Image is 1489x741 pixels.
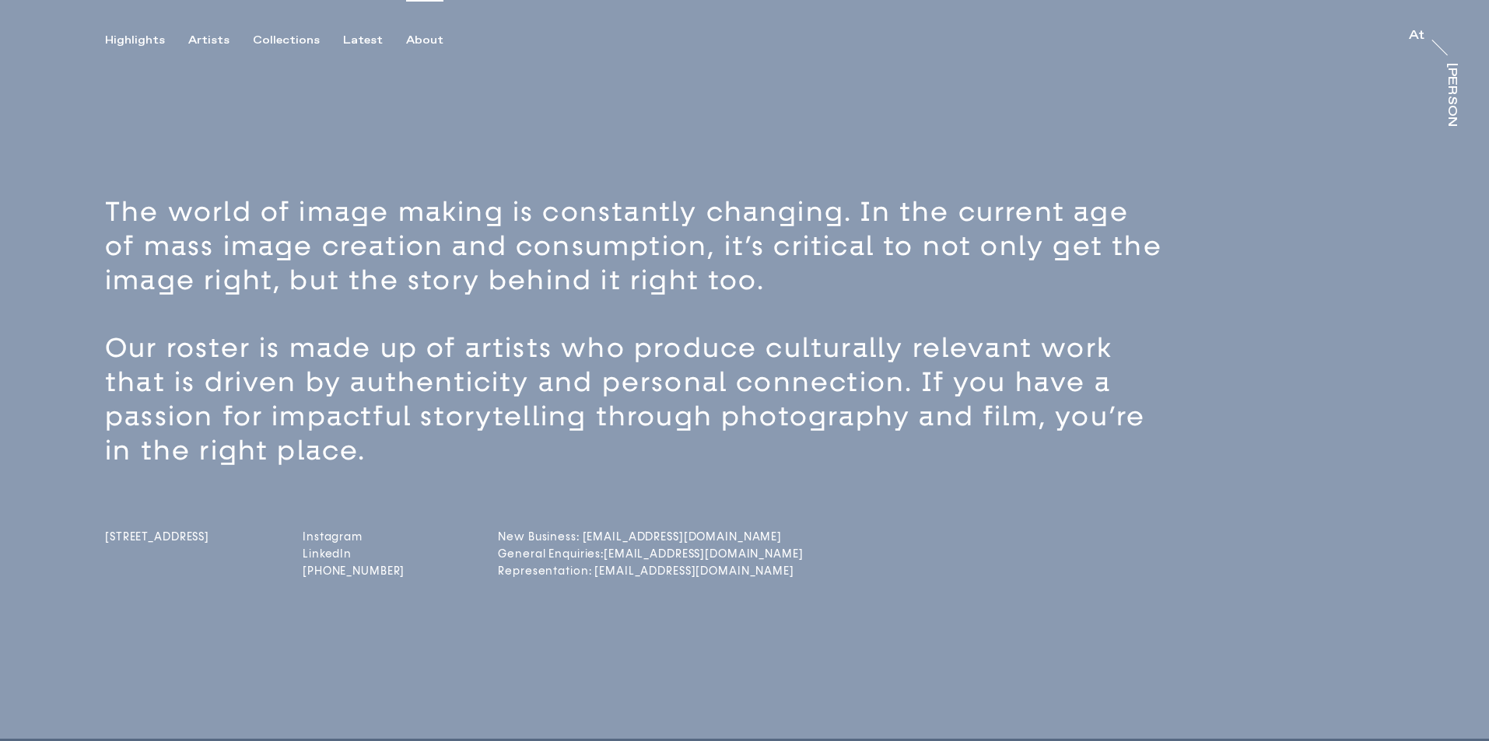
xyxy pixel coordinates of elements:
[1409,30,1424,45] a: At
[253,33,320,47] div: Collections
[253,33,343,47] button: Collections
[303,530,405,544] a: Instagram
[105,195,1172,298] p: The world of image making is constantly changing. In the current age of mass image creation and c...
[406,33,443,47] div: About
[498,547,621,561] a: General Enquiries:[EMAIL_ADDRESS][DOMAIN_NAME]
[105,530,209,544] span: [STREET_ADDRESS]
[343,33,406,47] button: Latest
[105,331,1172,468] p: Our roster is made up of artists who produce culturally relevant work that is driven by authentic...
[303,564,405,578] a: [PHONE_NUMBER]
[188,33,229,47] div: Artists
[303,547,405,561] a: LinkedIn
[1442,63,1458,127] a: [PERSON_NAME]
[105,33,165,47] div: Highlights
[498,564,621,578] a: Representation: [EMAIL_ADDRESS][DOMAIN_NAME]
[1445,63,1458,183] div: [PERSON_NAME]
[188,33,253,47] button: Artists
[343,33,383,47] div: Latest
[498,530,621,544] a: New Business: [EMAIL_ADDRESS][DOMAIN_NAME]
[105,530,209,582] a: [STREET_ADDRESS]
[406,33,467,47] button: About
[105,33,188,47] button: Highlights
